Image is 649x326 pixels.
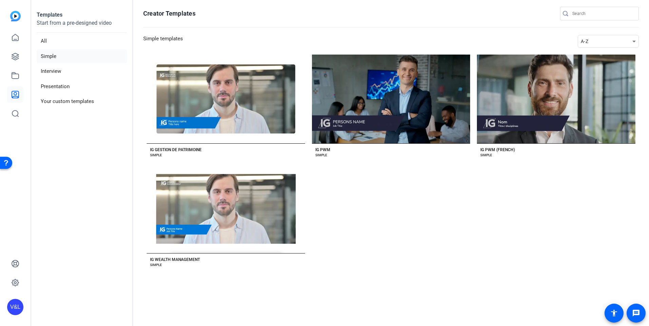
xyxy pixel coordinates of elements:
h1: Creator Templates [143,9,196,18]
p: Start from a pre-designed video [37,19,127,33]
div: V&L [7,299,23,315]
button: Template image [147,55,305,144]
li: All [37,34,127,48]
div: SIMPLE [150,262,162,268]
button: Template image [147,165,305,253]
mat-icon: accessibility [610,309,618,317]
div: IG GESTION DE PATRIMOINE [150,147,202,152]
div: IG PWM [315,147,330,152]
li: Interview [37,64,127,78]
li: Simple [37,49,127,63]
strong: Templates [37,12,62,18]
div: SIMPLE [480,152,492,158]
div: IG WEALTH MANAGEMENT [150,257,200,262]
h3: Simple templates [143,35,183,48]
img: blue-gradient.svg [10,11,21,21]
li: Your custom templates [37,95,127,108]
button: Template image [477,55,635,144]
button: Template image [312,55,470,144]
li: Presentation [37,80,127,94]
span: A-Z [581,39,588,44]
div: SIMPLE [150,152,162,158]
div: SIMPLE [315,152,327,158]
div: IG PWM (FRENCH) [480,147,515,152]
input: Search [572,9,633,18]
mat-icon: message [632,309,640,317]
